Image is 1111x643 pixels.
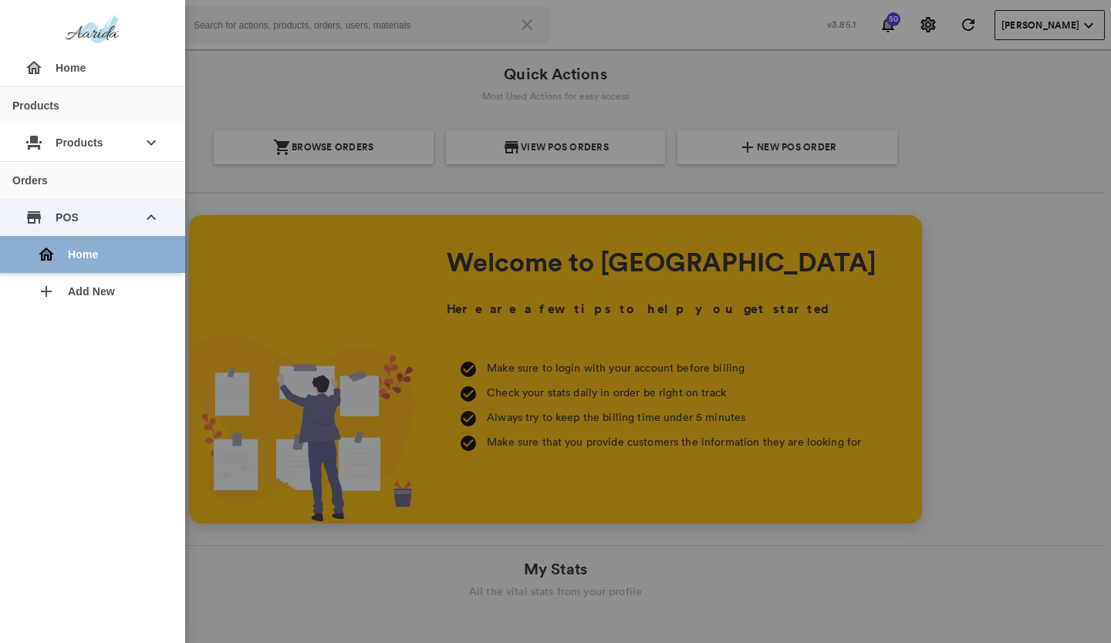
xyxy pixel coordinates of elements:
div: Orders [12,175,48,186]
span: Products [56,129,130,157]
div: Home [12,49,173,86]
img: aarida-optimized.png [66,12,120,46]
md-icon: {{menuItem.icon}} [25,59,43,77]
div: Home [25,236,173,273]
div: Products [12,100,59,111]
md-icon: {{ $mdSidemenuContent.icon }} [25,133,43,152]
md-icon: keyboard_arrow_down [142,133,160,152]
md-icon: keyboard_arrow_down [142,208,160,227]
md-icon: {{grandChildMenu.icon}} [37,245,56,264]
md-icon: {{grandChildMenu.icon}} [37,282,56,301]
div: Add New [25,273,173,310]
span: POS [56,204,130,231]
md-icon: {{ $mdSidemenuContent.icon }} [25,208,43,227]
